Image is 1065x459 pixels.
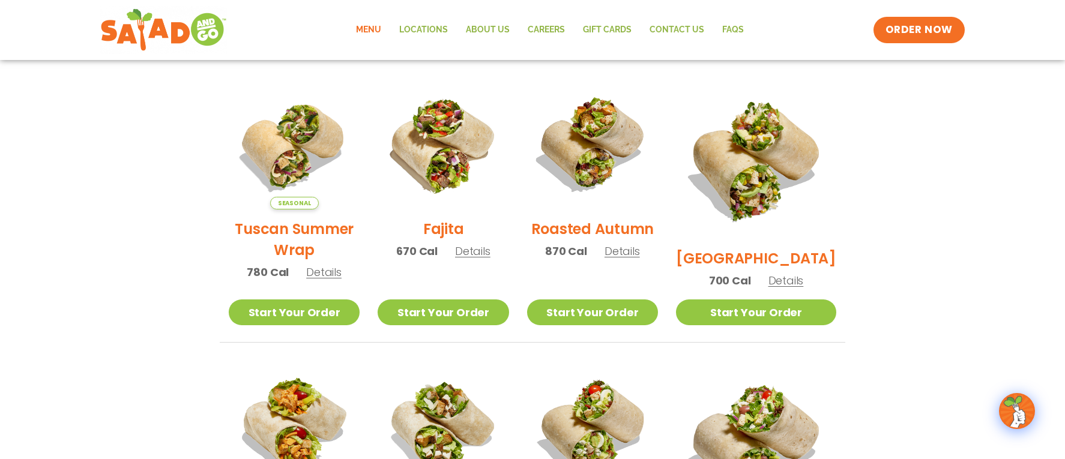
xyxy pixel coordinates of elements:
[713,16,753,44] a: FAQs
[306,265,342,280] span: Details
[768,273,804,288] span: Details
[378,299,508,325] a: Start Your Order
[605,244,640,259] span: Details
[545,243,587,259] span: 870 Cal
[641,16,713,44] a: Contact Us
[574,16,641,44] a: GIFT CARDS
[270,197,319,209] span: Seasonal
[229,79,360,209] img: Product photo for Tuscan Summer Wrap
[396,243,438,259] span: 670 Cal
[676,79,836,239] img: Product photo for BBQ Ranch Wrap
[531,218,654,239] h2: Roasted Autumn
[390,16,457,44] a: Locations
[709,272,751,289] span: 700 Cal
[457,16,519,44] a: About Us
[378,79,508,209] img: Product photo for Fajita Wrap
[676,248,836,269] h2: [GEOGRAPHIC_DATA]
[527,79,658,209] img: Product photo for Roasted Autumn Wrap
[423,218,464,239] h2: Fajita
[676,299,836,325] a: Start Your Order
[519,16,574,44] a: Careers
[885,23,953,37] span: ORDER NOW
[247,264,289,280] span: 780 Cal
[229,299,360,325] a: Start Your Order
[455,244,490,259] span: Details
[347,16,390,44] a: Menu
[100,6,227,54] img: new-SAG-logo-768×292
[873,17,965,43] a: ORDER NOW
[347,16,753,44] nav: Menu
[527,299,658,325] a: Start Your Order
[229,218,360,260] h2: Tuscan Summer Wrap
[1000,394,1034,428] img: wpChatIcon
